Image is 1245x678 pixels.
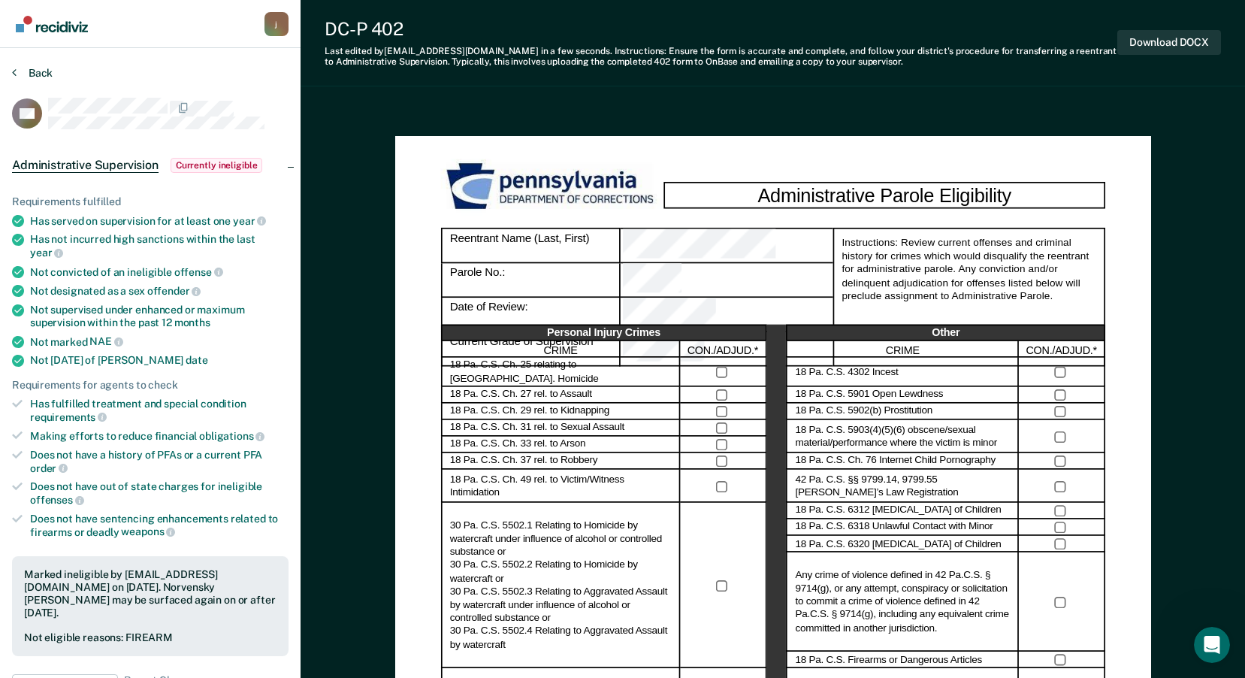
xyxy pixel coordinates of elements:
[30,449,289,474] div: Does not have a history of PFAs or a current PFA order
[30,398,289,423] div: Has fulfilled treatment and special condition
[620,228,833,263] div: Reentrant Name (Last, First)
[795,455,995,468] label: 18 Pa. C.S. Ch. 76 Internet Child Pornography
[450,473,672,499] label: 18 Pa. C.S. Ch. 49 rel. to Victim/Witness Intimidation
[233,215,266,227] span: year
[786,325,1104,341] div: Other
[30,247,63,259] span: year
[30,304,289,329] div: Not supervised under enhanced or maximum supervision within the past 12
[441,298,621,332] div: Date of Review:
[450,405,609,419] label: 18 Pa. C.S. Ch. 29 rel. to Kidnapping
[121,525,175,537] span: weapons
[795,653,981,667] label: 18 Pa. C.S. Firearms or Dangerous Articles
[16,16,88,32] img: Recidiviz
[450,438,585,452] label: 18 Pa. C.S. Ch. 33 rel. to Arson
[30,354,289,367] div: Not [DATE] of [PERSON_NAME]
[174,316,210,328] span: months
[174,266,223,278] span: offense
[795,504,1001,518] label: 18 Pa. C.S. 6312 [MEDICAL_DATA] of Children
[1194,627,1230,663] iframe: Intercom live chat
[171,158,263,173] span: Currently ineligible
[30,429,289,443] div: Making efforts to reduce financial
[12,158,159,173] span: Administrative Supervision
[441,228,621,263] div: Reentrant Name (Last, First)
[786,341,1018,358] div: CRIME
[450,389,592,402] label: 18 Pa. C.S. Ch. 27 rel. to Assault
[264,12,289,36] div: j
[30,284,289,298] div: Not designated as a sex
[450,359,672,386] label: 18 Pa. C.S. Ch. 25 relating to [GEOGRAPHIC_DATA]. Homicide
[30,214,289,228] div: Has served on supervision for at least one
[441,264,621,298] div: Parole No.:
[795,521,993,534] label: 18 Pa. C.S. 6318 Unlawful Contact with Minor
[147,285,201,297] span: offender
[325,46,1117,68] div: Last edited by [EMAIL_ADDRESS][DOMAIN_NAME] . Instructions: Ensure the form is accurate and compl...
[186,354,207,366] span: date
[30,233,289,259] div: Has not incurred high sanctions within the last
[680,341,766,358] div: CON./ADJUD.*
[12,195,289,208] div: Requirements fulfilled
[450,519,672,652] label: 30 Pa. C.S. 5502.1 Relating to Homicide by watercraft under influence of alcohol or controlled su...
[450,422,624,435] label: 18 Pa. C.S. Ch. 31 rel. to Sexual Assault
[30,494,84,506] span: offenses
[30,480,289,506] div: Does not have out of state charges for ineligible
[795,473,1010,499] label: 42 Pa. C.S. §§ 9799.14, 9799.55 [PERSON_NAME]’s Law Registration
[30,513,289,538] div: Does not have sentencing enhancements related to firearms or deadly
[663,181,1105,208] div: Administrative Parole Eligibility
[795,423,1010,449] label: 18 Pa. C.S. 5903(4)(5)(6) obscene/sexual material/performance where the victim is minor
[795,569,1010,635] label: Any crime of violence defined in 42 Pa.C.S. § 9714(g), or any attempt, conspiracy or solicitation...
[795,537,1001,551] label: 18 Pa. C.S. 6320 [MEDICAL_DATA] of Children
[264,12,289,36] button: Profile dropdown button
[24,568,276,619] div: Marked ineligible by [EMAIL_ADDRESS][DOMAIN_NAME] on [DATE]. Norvensky [PERSON_NAME] may be surfa...
[795,389,943,402] label: 18 Pa. C.S. 5901 Open Lewdness
[12,379,289,392] div: Requirements for agents to check
[541,46,610,56] span: in a few seconds
[795,405,932,419] label: 18 Pa. C.S. 5902(b) Prostitution
[1019,341,1105,358] div: CON./ADJUD.*
[441,325,766,341] div: Personal Injury Crimes
[620,264,833,298] div: Parole No.:
[12,66,53,80] button: Back
[325,18,1117,40] div: DC-P 402
[199,430,264,442] span: obligations
[24,631,276,644] div: Not eligible reasons: FIREARM
[30,265,289,279] div: Not convicted of an ineligible
[833,228,1104,366] div: Instructions: Review current offenses and criminal history for crimes which would disqualify the ...
[89,335,122,347] span: NAE
[30,411,107,423] span: requirements
[620,298,833,332] div: Date of Review:
[441,341,680,358] div: CRIME
[1117,30,1221,55] button: Download DOCX
[30,335,289,349] div: Not marked
[450,455,597,468] label: 18 Pa. C.S. Ch. 37 rel. to Robbery
[795,365,898,379] label: 18 Pa. C.S. 4302 Incest
[441,159,663,215] img: PDOC Logo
